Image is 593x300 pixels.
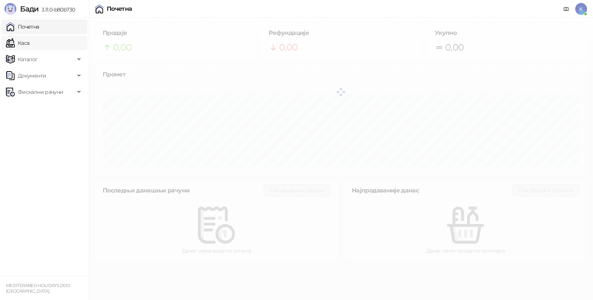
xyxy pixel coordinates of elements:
[4,3,16,15] img: Logo
[18,68,46,83] span: Документи
[20,4,39,13] span: Бади
[39,6,75,13] span: 3.11.0-b80b730
[6,19,39,34] a: Почетна
[107,6,132,12] div: Почетна
[6,36,29,50] a: Каса
[560,3,572,15] a: Документација
[575,3,587,15] span: K
[18,52,38,67] span: Каталог
[18,85,63,99] span: Фискални рачуни
[6,283,70,294] small: MEDITERANEO HOLIDAYS DOO [GEOGRAPHIC_DATA]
